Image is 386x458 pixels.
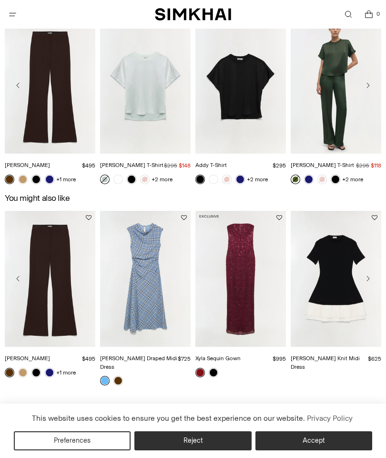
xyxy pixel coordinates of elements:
button: Open menu modal [3,5,22,24]
button: Reject [134,431,251,450]
span: This website uses cookies to ensure you get the best experience on our website. [32,414,305,423]
a: Addy T-Shirt [195,162,227,168]
button: Accept [255,431,372,450]
span: 0 [374,10,382,18]
button: Move to previous carousel slide [10,77,27,94]
a: Privacy Policy (opens in a new tab) [305,411,354,426]
a: [PERSON_NAME] [5,162,50,168]
button: Move to next carousel slide [359,270,376,287]
a: [PERSON_NAME] [5,355,50,362]
a: Open search modal [338,5,358,24]
button: Move to next carousel slide [359,77,376,94]
button: Move to previous carousel slide [10,270,27,287]
a: [PERSON_NAME] T-Shirt [291,162,354,168]
a: Xyla Sequin Gown [195,355,241,362]
a: SIMKHAI [155,8,231,21]
a: [PERSON_NAME] Knit Midi Dress [291,355,360,370]
a: [PERSON_NAME] Draped Midi Dress [100,355,177,370]
a: [PERSON_NAME] T-Shirt [100,162,163,168]
h2: You might also like [5,194,70,203]
iframe: Sign Up via Text for Offers [8,422,96,450]
a: Open cart modal [359,5,378,24]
